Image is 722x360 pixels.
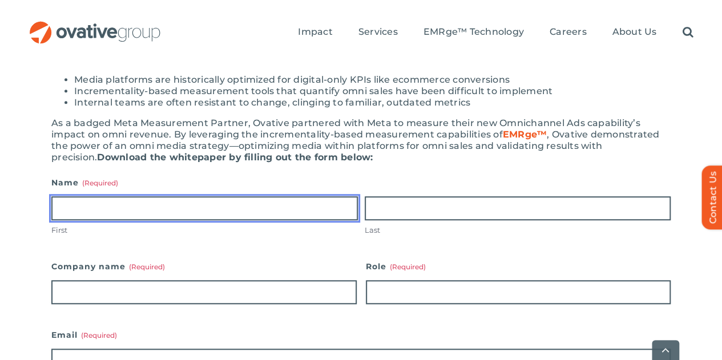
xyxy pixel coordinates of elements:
a: OG_Full_horizontal_RGB [29,20,162,31]
li: Internal teams are often resistant to change, clinging to familiar, outdated metrics [74,97,671,108]
span: EMRge™ Technology [423,26,524,38]
span: (Required) [82,179,118,187]
a: Impact [298,26,332,39]
label: First [51,225,358,236]
span: Services [358,26,398,38]
span: Impact [298,26,332,38]
li: Incrementality-based measurement tools that quantify omni sales have been difficult to implement [74,86,671,97]
nav: Menu [298,14,693,51]
div: As a badged Meta Measurement Partner, Ovative partnered with Meta to measure their new Omnichanne... [51,118,671,163]
label: Role [366,258,671,274]
label: Email [51,327,671,343]
span: Careers [550,26,587,38]
a: Services [358,26,398,39]
span: (Required) [129,262,165,271]
a: About Us [612,26,656,39]
b: Download the whitepaper by filling out the form below: [97,152,373,163]
legend: Name [51,175,118,191]
li: Media platforms are historically optimized for digital-only KPIs like ecommerce conversions [74,74,671,86]
a: EMRge™ Technology [423,26,524,39]
label: Company name [51,258,357,274]
span: About Us [612,26,656,38]
span: (Required) [390,262,426,271]
a: EMRge™ [503,129,547,140]
label: Last [365,225,671,236]
a: Careers [550,26,587,39]
a: Search [682,26,693,39]
span: (Required) [81,331,117,339]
